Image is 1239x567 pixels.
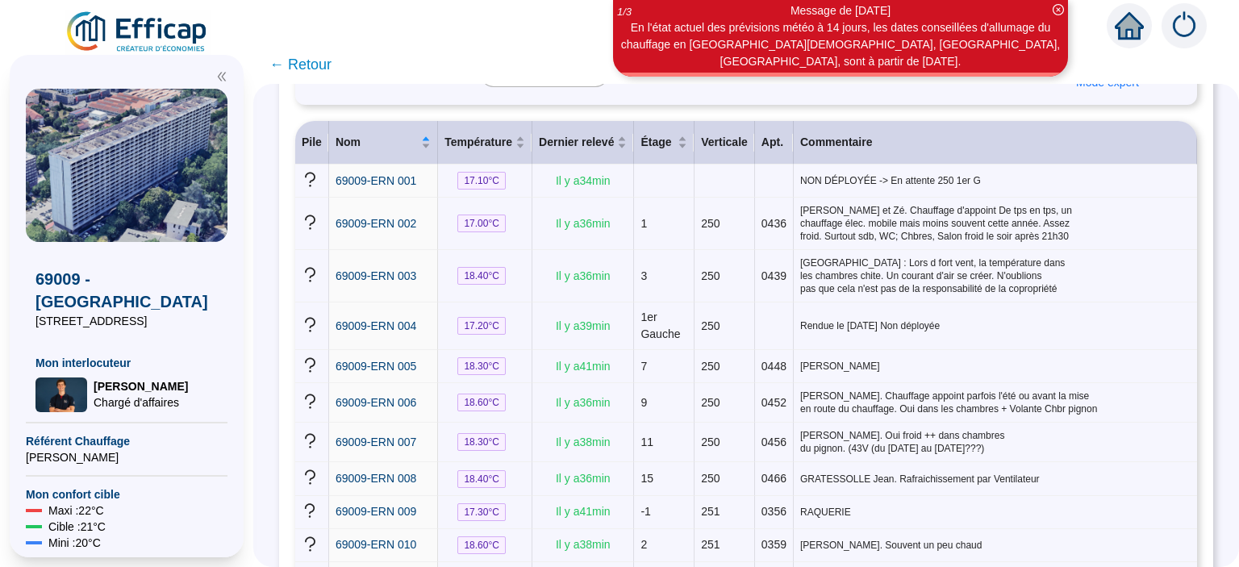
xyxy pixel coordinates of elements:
span: 250 [701,217,720,230]
th: Dernier relevé [532,121,634,165]
span: question [302,266,319,283]
span: [GEOGRAPHIC_DATA] : Lors d fort vent, la température dans les chambres chite. Un courant d'air se... [800,256,1191,295]
span: Il y a 36 min [556,396,611,409]
span: question [302,316,319,333]
span: 69009-ERN 002 [336,217,416,230]
span: GRATESSOLLE Jean. Rafraichissement par Ventilateur [800,473,1191,486]
span: 250 [701,396,720,409]
span: 17.10 °C [457,172,506,190]
span: Rendue le [DATE] Non déployée [800,319,1191,332]
span: 0456 [761,436,786,448]
a: 69009-ERN 002 [336,215,416,232]
a: 69009-ERN 010 [336,536,416,553]
span: 0466 [761,472,786,485]
div: Message de [DATE] [615,2,1066,19]
span: Il y a 36 min [556,217,611,230]
span: 0356 [761,505,786,518]
span: 3 [640,269,647,282]
span: RAQUERIE [800,506,1191,519]
span: Il y a 34 min [556,174,611,187]
span: 69009 - [GEOGRAPHIC_DATA] [35,268,218,313]
span: 69009-ERN 010 [336,538,416,551]
th: Nom [329,121,438,165]
span: 251 [701,538,720,551]
span: 2 [640,538,647,551]
span: Il y a 39 min [556,319,611,332]
span: Il y a 38 min [556,538,611,551]
span: question [302,393,319,410]
span: question [302,356,319,373]
span: 69009-ERN 005 [336,360,416,373]
span: 18.40 °C [457,470,506,488]
span: 18.30 °C [457,357,506,375]
a: 69009-ERN 006 [336,394,416,411]
span: [PERSON_NAME]. Chauffage appoint parfois l'été ou avant la mise en route du chauffage. Oui dans l... [800,390,1191,415]
span: 18.40 °C [457,267,506,285]
span: 0439 [761,269,786,282]
span: 18.60 °C [457,394,506,411]
span: 0452 [761,396,786,409]
span: Il y a 36 min [556,472,611,485]
span: question [302,502,319,519]
a: 69009-ERN 009 [336,503,416,520]
a: 69009-ERN 003 [336,268,416,285]
a: 69009-ERN 001 [336,173,416,190]
span: 15 [640,472,653,485]
span: 250 [701,360,720,373]
th: Commentaire [794,121,1197,165]
span: 11 [640,436,653,448]
span: 69009-ERN 007 [336,436,416,448]
span: Mon confort cible [26,486,227,502]
span: Mon interlocuteur [35,355,218,371]
span: 1 [640,217,647,230]
th: Apt. [755,121,794,165]
span: [PERSON_NAME] [94,378,188,394]
th: Température [438,121,532,165]
span: [PERSON_NAME] et Zé. Chauffage d'appoint De tps en tps, un chauffage élec. mobile mais moins souv... [800,204,1191,243]
span: 250 [701,472,720,485]
span: question [302,469,319,486]
span: Il y a 36 min [556,269,611,282]
img: alerts [1162,3,1207,48]
span: [STREET_ADDRESS] [35,313,218,329]
div: En l'état actuel des prévisions météo à 14 jours, les dates conseillées d'allumage du chauffage e... [615,19,1066,70]
span: question [302,536,319,552]
span: Référent Chauffage [26,433,227,449]
span: NON DÉPLOYÉE -> En attente 250 1er G [800,174,1191,187]
span: Étage [640,134,674,151]
span: home [1115,11,1144,40]
span: Dernier relevé [539,134,614,151]
span: Maxi : 22 °C [48,502,104,519]
span: Il y a 41 min [556,360,611,373]
span: 0359 [761,538,786,551]
span: 69009-ERN 003 [336,269,416,282]
span: -1 [640,505,650,518]
th: Verticale [695,121,755,165]
span: close-circle [1053,4,1064,15]
span: 250 [701,436,720,448]
span: ← Retour [269,53,332,76]
span: 18.30 °C [457,433,506,451]
a: 69009-ERN 004 [336,318,416,335]
img: Chargé d'affaires [35,377,87,412]
span: Il y a 41 min [556,505,611,518]
span: [PERSON_NAME]. Oui froid ++ dans chambres du pignon. (43V (du [DATE] au [DATE]???) [800,429,1191,455]
span: 0436 [761,217,786,230]
span: 17.30 °C [457,503,506,521]
span: 69009-ERN 001 [336,174,416,187]
span: Cible : 21 °C [48,519,106,535]
span: Pile [302,135,322,148]
span: 69009-ERN 006 [336,396,416,409]
span: [PERSON_NAME] [26,449,227,465]
th: Étage [634,121,695,165]
span: 18.60 °C [457,536,506,554]
i: 1 / 3 [617,6,632,18]
span: Température [444,134,512,151]
span: question [302,432,319,449]
span: 17.00 °C [457,215,506,232]
span: 69009-ERN 004 [336,319,416,332]
span: 69009-ERN 008 [336,472,416,485]
img: efficap energie logo [65,10,211,55]
span: 250 [701,269,720,282]
span: 69009-ERN 009 [336,505,416,518]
